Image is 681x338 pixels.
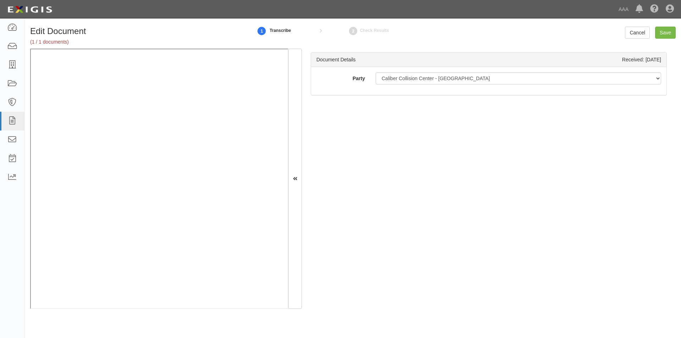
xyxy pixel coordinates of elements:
[30,39,238,45] h5: (1 / 1 documents)
[622,56,661,63] div: Received: [DATE]
[650,5,659,13] i: Help Center - Complianz
[655,27,676,39] input: Save
[615,2,632,16] a: AAA
[348,23,359,38] a: Check Results
[5,3,54,16] img: logo-5460c22ac91f19d4615b14bd174203de0afe785f0fc80cf4dbbc73dc1793850b.png
[625,27,650,39] a: Cancel
[316,56,356,63] div: Document Details
[348,27,359,35] strong: 2
[30,27,238,36] h1: Edit Document
[256,27,267,35] strong: 1
[360,28,389,33] small: Check Results
[311,72,370,82] label: Party
[256,23,267,38] a: 1
[270,28,291,33] small: Transcribe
